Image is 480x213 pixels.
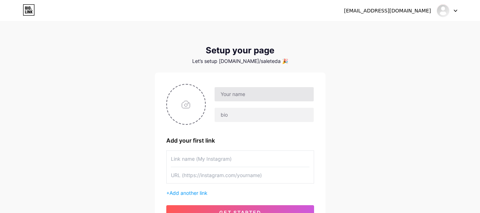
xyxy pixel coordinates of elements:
[166,189,314,197] div: +
[344,7,431,15] div: [EMAIL_ADDRESS][DOMAIN_NAME]
[155,46,325,55] div: Setup your page
[171,151,309,167] input: Link name (My Instagram)
[215,87,313,101] input: Your name
[171,167,309,183] input: URL (https://instagram.com/yourname)
[436,4,450,17] img: Salete da Silva Lima da Silva Lima
[169,190,207,196] span: Add another link
[166,136,314,145] div: Add your first link
[155,58,325,64] div: Let’s setup [DOMAIN_NAME]/saleteda 🎉
[215,108,313,122] input: bio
